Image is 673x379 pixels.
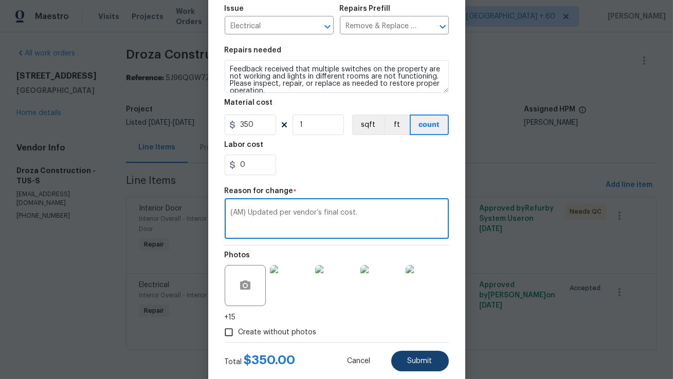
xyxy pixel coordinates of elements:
[239,327,317,338] span: Create without photos
[231,209,443,231] textarea: (AM) Updated per vendor’s final cost.
[331,351,387,371] button: Cancel
[340,5,391,12] h5: Repairs Prefill
[225,60,449,93] textarea: Feedback received that multiple switches on the property are not working and lights in different ...
[320,20,335,34] button: Open
[225,99,273,106] h5: Material cost
[410,115,449,135] button: count
[352,115,384,135] button: sqft
[244,354,296,366] span: $ 350.00
[435,20,450,34] button: Open
[225,141,264,148] h5: Labor cost
[384,115,410,135] button: ft
[348,357,371,365] span: Cancel
[225,355,296,367] div: Total
[225,47,282,54] h5: Repairs needed
[391,351,449,371] button: Submit
[225,252,250,259] h5: Photos
[225,187,294,195] h5: Reason for change
[408,357,432,365] span: Submit
[225,312,236,323] span: +15
[225,5,244,12] h5: Issue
